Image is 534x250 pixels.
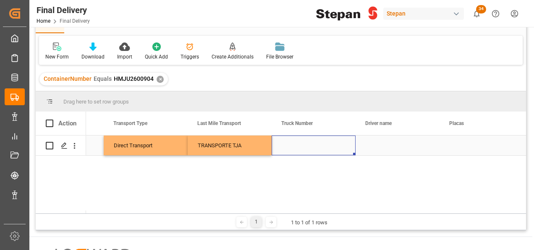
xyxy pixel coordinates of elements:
div: Import [117,53,132,61]
span: Placas [449,120,464,126]
div: Direct Transport [114,136,178,155]
div: Quick Add [145,53,168,61]
div: Final Delivery [37,4,90,16]
span: Truck Number [281,120,313,126]
div: ✕ [157,76,164,83]
div: Download [81,53,105,61]
img: Stepan_Company_logo.svg.png_1713531530.png [316,6,377,21]
span: Last Mile Transport [197,120,241,126]
span: 34 [476,5,486,13]
div: New Form [45,53,69,61]
span: Transport Type [113,120,147,126]
span: ContainerNumber [44,75,92,82]
div: Press SPACE to select this row. [36,136,86,156]
button: Stepan [383,5,467,21]
div: Action [58,120,76,127]
div: File Browser [266,53,293,61]
div: Triggers [181,53,199,61]
div: Stepan [383,8,464,20]
button: Help Center [486,4,505,23]
a: Home [37,18,50,24]
div: 1 to 1 of 1 rows [291,218,327,227]
button: show 34 new notifications [467,4,486,23]
div: 1 [251,217,262,227]
span: HMJU2600904 [114,75,154,82]
span: Driver name [365,120,392,126]
div: Create Additionals [212,53,254,61]
span: Drag here to set row groups [63,98,129,105]
div: TRANSPORTE TJA [198,136,262,155]
span: Equals [94,75,112,82]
